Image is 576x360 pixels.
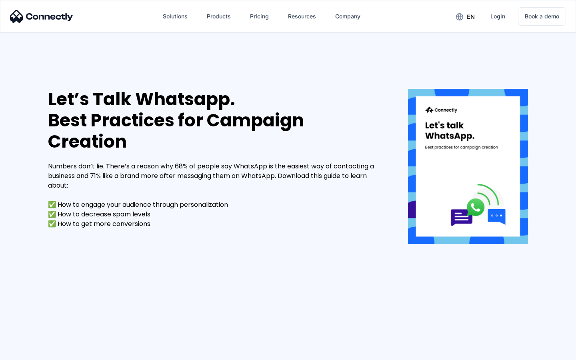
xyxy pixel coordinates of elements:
div: Resources [288,11,316,22]
a: Pricing [244,7,275,26]
div: Solutions [163,11,188,22]
ul: Language list [16,346,48,357]
div: Numbers don’t lie. There’s a reason why 68% of people say WhatsApp is the easiest way of contacti... [48,162,384,229]
div: Let’s Talk Whatsapp. Best Practices for Campaign Creation [48,89,384,152]
div: Login [490,11,505,22]
aside: Language selected: English [8,346,48,357]
a: Book a demo [518,7,566,26]
a: Login [484,7,512,26]
div: en [467,11,475,22]
div: Products [207,11,231,22]
div: Company [335,11,360,22]
div: Pricing [250,11,269,22]
img: Connectly Logo [10,10,73,23]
